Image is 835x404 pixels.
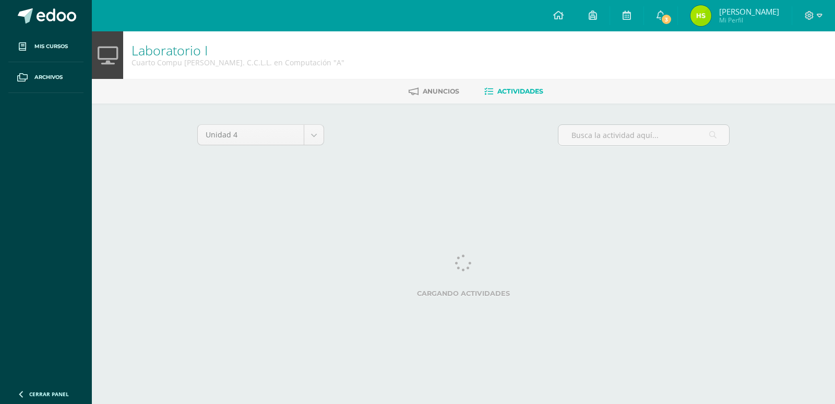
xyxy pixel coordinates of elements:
span: 3 [661,14,672,25]
a: Archivos [8,62,83,93]
a: Laboratorio I [132,41,208,59]
span: Mis cursos [34,42,68,51]
img: c034f5630b5e84ad6a0507efbcbfb599.png [690,5,711,26]
input: Busca la actividad aquí... [558,125,729,145]
a: Actividades [484,83,543,100]
span: Actividades [497,87,543,95]
span: Archivos [34,73,63,82]
span: [PERSON_NAME] [719,6,779,17]
span: Anuncios [423,87,459,95]
span: Cerrar panel [29,390,69,398]
div: Cuarto Compu Bach. C.C.L.L. en Computación 'A' [132,57,344,67]
h1: Laboratorio I [132,43,344,57]
span: Mi Perfil [719,16,779,25]
a: Unidad 4 [198,125,324,145]
a: Anuncios [409,83,459,100]
span: Unidad 4 [206,125,296,145]
a: Mis cursos [8,31,83,62]
label: Cargando actividades [197,290,730,297]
